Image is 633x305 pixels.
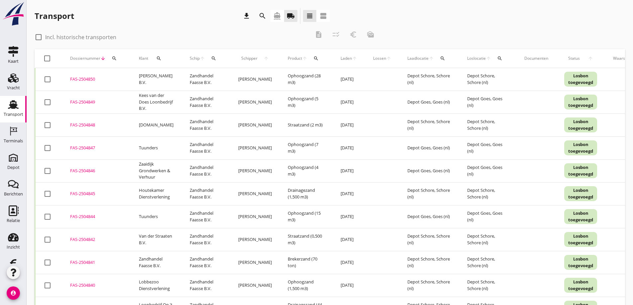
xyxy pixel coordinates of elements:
td: Zandhandel Faasse B.V. [182,205,230,228]
div: FAS-2504844 [70,213,123,220]
td: Zaaidijk Grondwerken & Verhuur [131,159,182,182]
div: FAS-2504846 [70,168,123,174]
td: Drainagezand (1,500 m3) [280,182,333,205]
td: Lobbezoo Dienstverlening [131,274,182,297]
td: [DATE] [333,274,365,297]
div: Berichten [4,192,23,196]
td: Depot Schore, Schore (nl) [459,251,516,274]
i: arrow_upward [584,56,597,61]
div: Losbon toegevoegd [564,163,597,178]
td: Zandhandel Faasse B.V. [182,68,230,91]
td: Tuunders [131,205,182,228]
td: [PERSON_NAME] [230,274,280,297]
div: Vracht [7,86,20,90]
span: Schip [190,55,200,61]
span: Lossen [373,55,386,61]
label: Incl. historische transporten [45,34,116,40]
td: [DATE] [333,228,365,251]
i: search [211,56,216,61]
div: Terminals [4,139,23,143]
i: search [313,56,319,61]
span: Dossiernummer [70,55,100,61]
td: [PERSON_NAME] [230,114,280,136]
div: Losbon toegevoegd [564,140,597,155]
div: FAS-2504845 [70,191,123,197]
td: Ophoogzand (4 m3) [280,159,333,182]
div: FAS-2504841 [70,259,123,266]
i: arrow_upward [486,56,491,61]
td: Zandhandel Faasse B.V. [182,91,230,114]
td: Ophoogzand (28 m3) [280,68,333,91]
td: Zandhandel Faasse B.V. [182,136,230,159]
td: Depot Goes, Goes (nl) [399,159,459,182]
td: Depot Schore, Schore (nl) [459,68,516,91]
i: search [259,12,266,20]
td: Zandhandel Faasse B.V. [182,182,230,205]
i: arrow_upward [261,56,272,61]
td: [DATE] [333,159,365,182]
span: Laadlocatie [407,55,429,61]
i: arrow_upward [386,56,391,61]
td: Zandhandel Faasse B.V. [182,274,230,297]
td: Straatzand (2 m3) [280,114,333,136]
div: Kaart [8,59,19,63]
div: FAS-2504840 [70,282,123,289]
td: Depot Schore, Schore (nl) [459,114,516,136]
td: [PERSON_NAME] [230,91,280,114]
div: FAS-2504850 [70,76,123,83]
i: arrow_downward [100,56,106,61]
div: Relatie [7,218,20,223]
div: Klant [139,50,174,66]
div: FAS-2504847 [70,145,123,151]
td: Depot Goes, Goes (nl) [459,136,516,159]
td: [PERSON_NAME] [230,159,280,182]
td: Ophoogzand (5 m3) [280,91,333,114]
td: Depot Schore, Schore (nl) [399,251,459,274]
td: Zandhandel Faasse B.V. [131,251,182,274]
div: Losbon toegevoegd [564,186,597,201]
img: logo-small.a267ee39.svg [1,2,25,26]
td: Van der Straaten B.V. [131,228,182,251]
i: download [243,12,251,20]
td: [DATE] [333,182,365,205]
div: FAS-2504842 [70,236,123,243]
td: [DATE] [333,136,365,159]
i: search [156,56,161,61]
i: view_agenda [319,12,327,20]
div: Losbon toegevoegd [564,278,597,293]
td: Ophoogzand (15 m3) [280,205,333,228]
i: search [112,56,117,61]
td: Depot Goes, Goes (nl) [399,91,459,114]
i: view_headline [306,12,314,20]
td: Brekerzand (70 ton) [280,251,333,274]
td: [PERSON_NAME] B.V. [131,68,182,91]
td: Depot Goes, Goes (nl) [459,159,516,182]
td: [DATE] [333,68,365,91]
td: [DOMAIN_NAME] [131,114,182,136]
td: Depot Schore, Schore (nl) [399,228,459,251]
td: Depot Schore, Schore (nl) [459,182,516,205]
div: Transport [35,11,74,21]
div: Inzicht [7,245,20,249]
td: [DATE] [333,114,365,136]
td: Depot Goes, Goes (nl) [399,136,459,159]
td: [PERSON_NAME] [230,136,280,159]
i: search [440,56,445,61]
td: Depot Schore, Schore (nl) [399,274,459,297]
td: [DATE] [333,205,365,228]
td: Depot Schore, Schore (nl) [399,114,459,136]
i: local_shipping [287,12,295,20]
td: [DATE] [333,91,365,114]
i: arrow_upward [352,56,357,61]
span: Loslocatie [467,55,486,61]
td: Depot Schore, Schore (nl) [459,274,516,297]
div: Losbon toegevoegd [564,72,597,87]
i: account_circle [7,286,20,300]
i: arrow_upward [429,56,434,61]
td: Depot Schore, Schore (nl) [399,68,459,91]
td: [PERSON_NAME] [230,182,280,205]
span: Laden [341,55,352,61]
div: Losbon toegevoegd [564,95,597,110]
div: Depot [7,165,20,170]
td: Tuunders [131,136,182,159]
